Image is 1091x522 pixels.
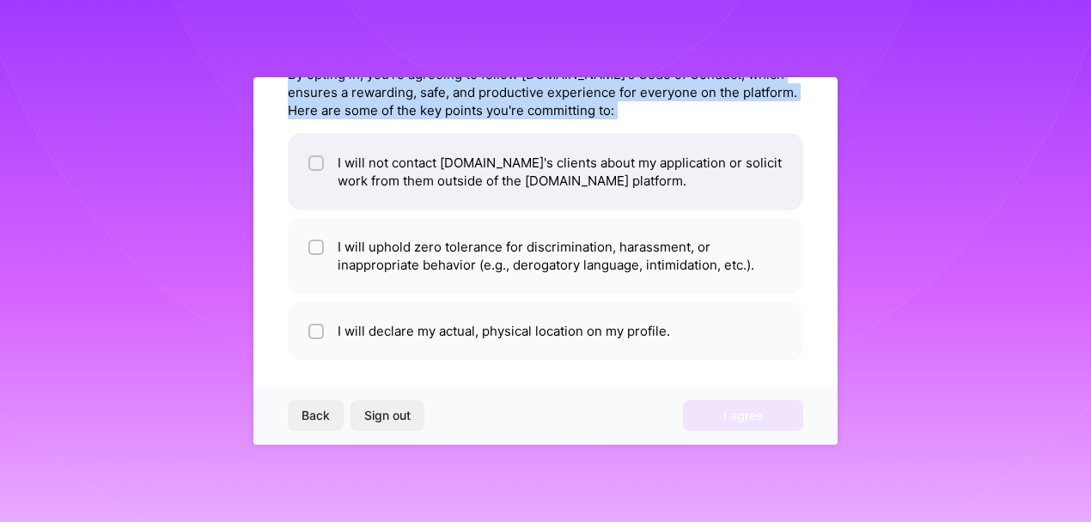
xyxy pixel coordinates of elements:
[302,407,330,424] span: Back
[288,301,803,361] li: I will declare my actual, physical location on my profile.
[288,133,803,210] li: I will not contact [DOMAIN_NAME]'s clients about my application or solicit work from them outside...
[350,400,424,431] button: Sign out
[288,217,803,294] li: I will uphold zero tolerance for discrimination, harassment, or inappropriate behavior (e.g., der...
[288,400,344,431] button: Back
[288,65,803,119] div: By opting in, you're agreeing to follow [DOMAIN_NAME]'s Code of Conduct, which ensures a rewardin...
[364,407,411,424] span: Sign out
